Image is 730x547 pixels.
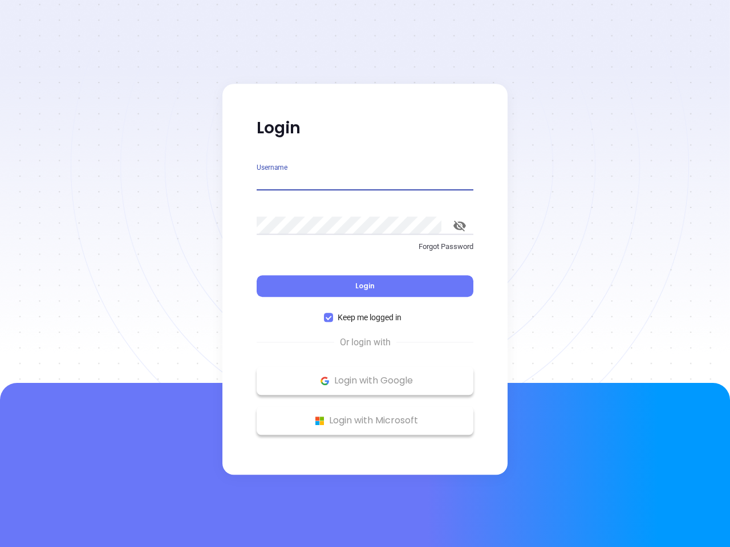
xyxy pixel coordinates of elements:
[446,212,473,239] button: toggle password visibility
[257,406,473,435] button: Microsoft Logo Login with Microsoft
[262,372,468,389] p: Login with Google
[313,414,327,428] img: Microsoft Logo
[262,412,468,429] p: Login with Microsoft
[333,311,406,324] span: Keep me logged in
[257,241,473,252] p: Forgot Password
[257,241,473,262] a: Forgot Password
[257,366,473,395] button: Google Logo Login with Google
[334,336,396,349] span: Or login with
[257,118,473,138] p: Login
[257,275,473,297] button: Login
[257,164,287,171] label: Username
[318,374,332,388] img: Google Logo
[355,281,375,291] span: Login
